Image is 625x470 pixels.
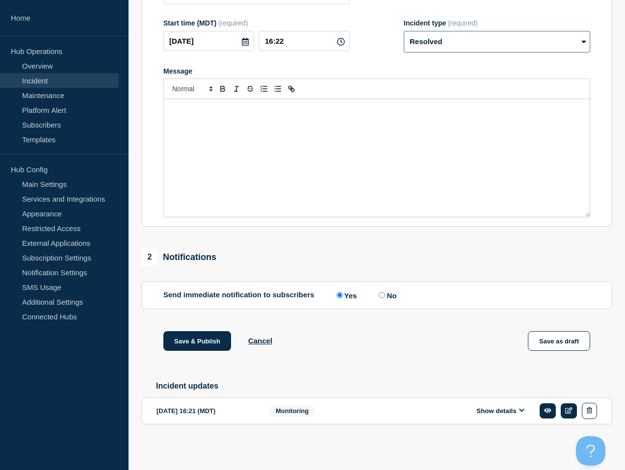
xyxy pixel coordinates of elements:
div: Incident type [404,19,590,27]
button: Toggle ordered list [257,83,271,95]
input: HH:MM [259,31,350,51]
input: No [379,292,385,298]
select: Incident type [404,31,590,52]
h2: Incident updates [156,382,612,391]
button: Toggle bold text [216,83,230,95]
button: Save as draft [528,331,590,351]
button: Show details [473,407,527,415]
button: Cancel [248,337,272,345]
div: Start time (MDT) [163,19,350,27]
div: [DATE] 16:21 (MDT) [156,403,255,419]
span: (required) [448,19,478,27]
button: Toggle link [285,83,298,95]
div: Notifications [141,249,216,265]
span: Monitoring [269,405,315,417]
button: Toggle bulleted list [271,83,285,95]
div: Send immediate notification to subscribers [163,290,590,300]
div: Message [164,99,590,217]
button: Save & Publish [163,331,231,351]
div: Message [163,67,590,75]
p: Send immediate notification to subscribers [163,290,314,300]
button: Toggle italic text [230,83,243,95]
input: Yes [337,292,343,298]
label: Yes [334,290,357,300]
span: 2 [141,249,158,265]
span: Font size [168,83,216,95]
iframe: Help Scout Beacon - Open [576,436,605,466]
input: YYYY-MM-DD [163,31,254,51]
button: Toggle strikethrough text [243,83,257,95]
label: No [376,290,396,300]
span: (required) [218,19,248,27]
